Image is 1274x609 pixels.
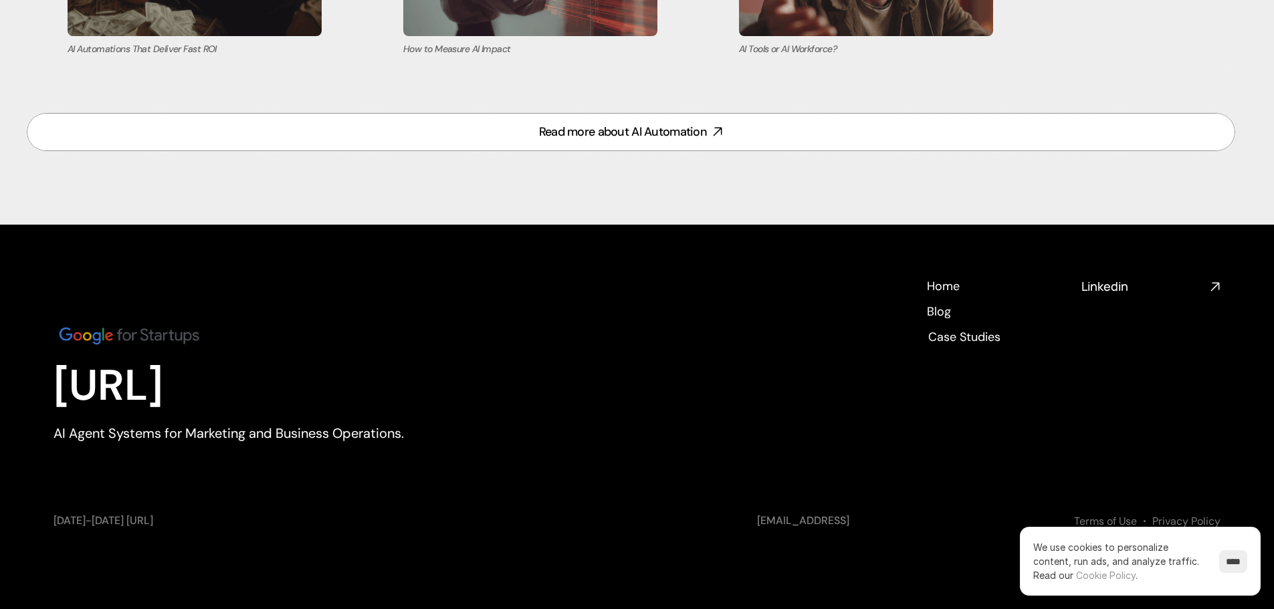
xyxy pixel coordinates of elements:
span: Read our . [1033,570,1138,581]
a: Cookie Policy [1076,570,1136,581]
p: AI Agent Systems for Marketing and Business Operations. [54,424,421,443]
p: [DATE]-[DATE] [URL] [54,513,537,528]
nav: Social media links [1081,278,1220,295]
p: We use cookies to personalize content, run ads, and analyze traffic. [1033,540,1206,582]
a: Privacy Policy [1152,514,1220,528]
p: Blog [927,303,951,320]
a: Home [926,278,960,293]
a: Blog [926,303,951,318]
a: Read more about AI Automation [27,113,1235,151]
p: Home [927,278,960,295]
p: [URL] [54,360,421,412]
a: [EMAIL_ADDRESS] [757,513,849,527]
h4: Linkedin [1081,278,1204,295]
a: Terms of Use [1074,514,1137,528]
nav: Footer navigation [926,278,1065,344]
a: Linkedin [1081,278,1220,295]
a: Case Studies [926,329,1002,344]
p: Case Studies [928,329,1000,346]
div: Read more about AI Automation [539,124,707,140]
